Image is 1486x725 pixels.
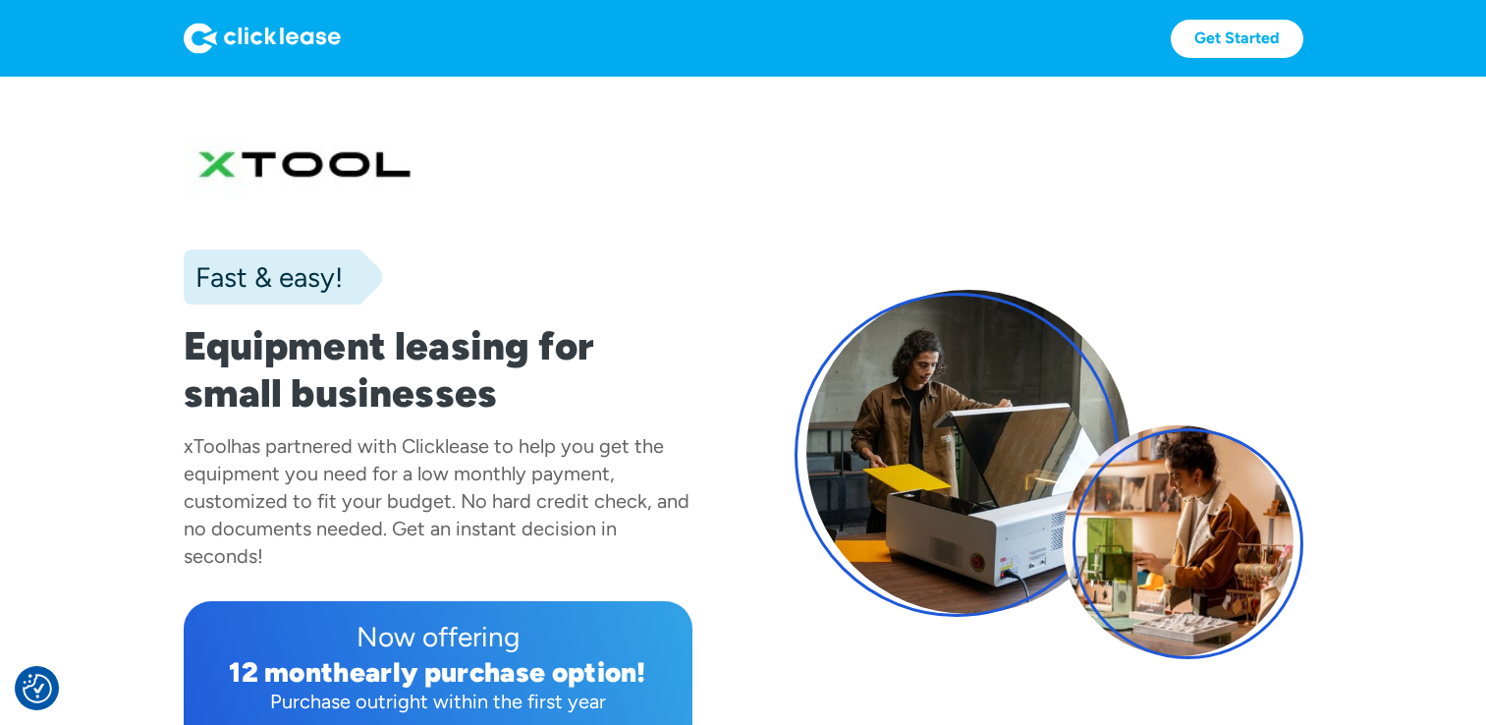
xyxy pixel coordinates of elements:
[23,674,52,703] img: Revisit consent button
[229,655,350,689] div: 12 month
[184,434,689,568] div: has partnered with Clicklease to help you get the equipment you need for a low monthly payment, c...
[199,617,677,656] div: Now offering
[184,322,692,417] h1: Equipment leasing for small businesses
[23,674,52,703] button: Consent Preferences
[1171,20,1303,58] a: Get Started
[350,655,646,689] div: early purchase option!
[184,23,341,54] img: Logo
[184,257,343,297] div: Fast & easy!
[184,434,231,458] div: xTool
[199,688,677,715] div: Purchase outright within the first year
